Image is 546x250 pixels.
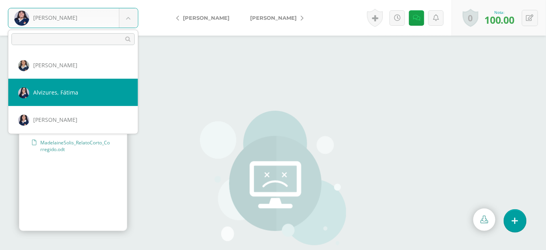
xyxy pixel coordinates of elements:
[18,87,29,98] img: 6e2fe5b13afb63f670bb64820d205d94.png
[18,115,29,126] img: 7b4b90e02799c54cea47de4698c01676.png
[18,60,29,71] img: eb9ac67d614d05f7021ddc299dd29575.png
[33,116,77,123] span: [PERSON_NAME]
[33,61,77,69] span: [PERSON_NAME]
[33,89,78,96] span: Alvizures, Fátima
